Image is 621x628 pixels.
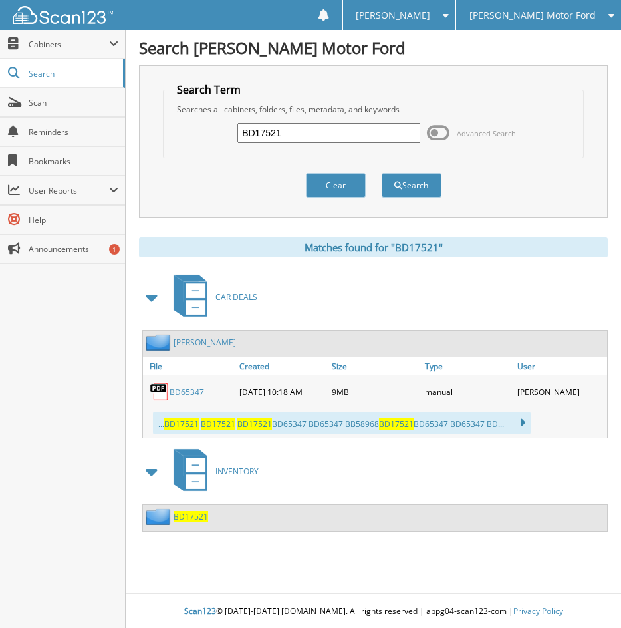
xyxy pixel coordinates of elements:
div: 9MB [328,379,422,405]
button: Clear [306,173,366,198]
a: Size [328,357,422,375]
span: CAR DEALS [215,291,257,303]
span: BD17521 [201,418,235,430]
div: [DATE] 10:18 AM [236,379,329,405]
a: INVENTORY [166,445,259,498]
span: Scan [29,97,118,108]
a: Created [236,357,329,375]
a: BD65347 [170,387,204,398]
span: BD17521 [379,418,414,430]
div: 1 [109,244,120,255]
a: CAR DEALS [166,271,257,323]
div: Matches found for "BD17521" [139,237,608,257]
a: User [514,357,607,375]
span: Bookmarks [29,156,118,167]
img: PDF.png [150,382,170,402]
img: folder2.png [146,508,174,525]
span: INVENTORY [215,466,259,477]
span: Advanced Search [457,128,516,138]
span: User Reports [29,185,109,196]
span: Announcements [29,243,118,255]
a: File [143,357,236,375]
div: manual [422,379,515,405]
img: scan123-logo-white.svg [13,6,113,24]
span: Help [29,214,118,226]
div: Searches all cabinets, folders, files, metadata, and keywords [170,104,576,115]
span: [PERSON_NAME] Motor Ford [469,11,596,19]
button: Search [382,173,441,198]
span: Scan123 [184,605,216,617]
span: Cabinets [29,39,109,50]
span: BD17521 [237,418,272,430]
span: BD17521 [164,418,199,430]
img: folder2.png [146,334,174,351]
span: Reminders [29,126,118,138]
div: [PERSON_NAME] [514,379,607,405]
div: © [DATE]-[DATE] [DOMAIN_NAME]. All rights reserved | appg04-scan123-com | [126,595,621,628]
legend: Search Term [170,82,247,97]
a: Privacy Policy [513,605,563,617]
h1: Search [PERSON_NAME] Motor Ford [139,37,608,59]
span: Search [29,68,116,79]
span: [PERSON_NAME] [356,11,430,19]
a: BD17521 [174,511,208,522]
a: [PERSON_NAME] [174,337,236,348]
a: Type [422,357,515,375]
div: ... BD65347 BD65347 BB58968 BD65347 BD65347 BD... [153,412,531,434]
